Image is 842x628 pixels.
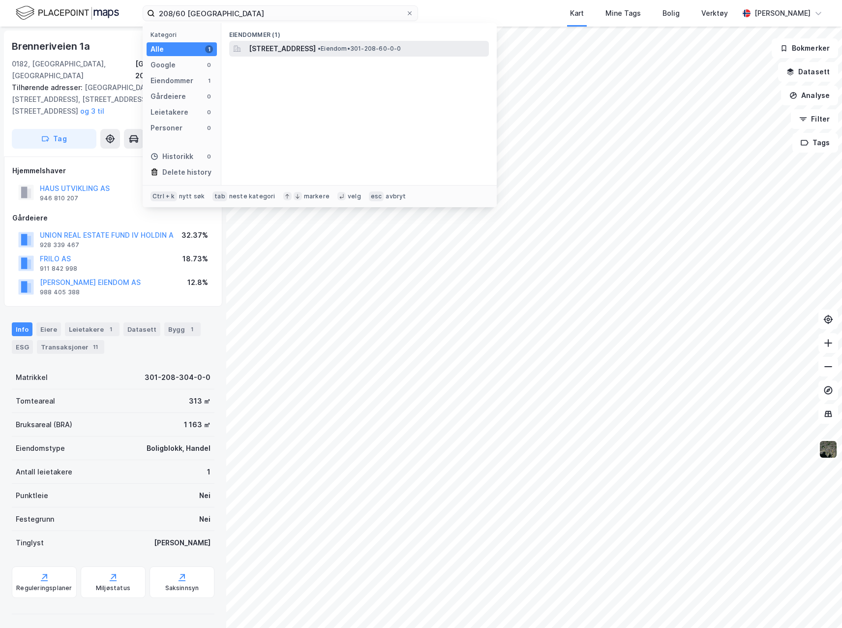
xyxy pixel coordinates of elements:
div: Bolig [662,7,680,19]
div: 0 [205,61,213,69]
div: avbryt [386,192,406,200]
div: Ctrl + k [150,191,177,201]
div: markere [304,192,330,200]
div: velg [348,192,361,200]
div: 1 [205,45,213,53]
div: Datasett [123,322,160,336]
div: Historikk [150,151,193,162]
div: Miljøstatus [96,584,130,592]
div: 1 [205,77,213,85]
div: [PERSON_NAME] [754,7,811,19]
div: Antall leietakere [16,466,72,478]
div: Leietakere [65,322,120,336]
div: Verktøy [701,7,728,19]
div: 18.73% [182,253,208,265]
div: Gårdeiere [150,91,186,102]
div: esc [369,191,384,201]
img: logo.f888ab2527a4732fd821a326f86c7f29.svg [16,4,119,22]
div: Bygg [164,322,201,336]
div: Eiere [36,322,61,336]
span: Tilhørende adresser: [12,83,85,92]
div: nytt søk [179,192,205,200]
span: [STREET_ADDRESS] [249,43,316,55]
div: 911 842 998 [40,265,77,273]
img: 9k= [819,440,838,459]
div: 0 [205,124,213,132]
div: Tomteareal [16,395,55,407]
div: Gårdeiere [12,212,214,224]
div: 0 [205,153,213,160]
div: Eiendommer (1) [221,23,497,41]
div: Leietakere [150,106,188,118]
div: Nei [199,513,210,525]
div: Google [150,59,176,71]
div: 0 [205,93,213,100]
div: Punktleie [16,490,48,502]
button: Tag [12,129,96,149]
div: Matrikkel [16,372,48,383]
div: Bruksareal (BRA) [16,419,72,431]
div: [GEOGRAPHIC_DATA][STREET_ADDRESS], [STREET_ADDRESS], [STREET_ADDRESS] [12,82,207,117]
div: 0 [205,108,213,116]
button: Datasett [778,62,838,82]
button: Tags [792,133,838,153]
button: Filter [791,109,838,129]
div: Eiendomstype [16,442,65,454]
div: Festegrunn [16,513,54,525]
div: Boligblokk, Handel [147,442,210,454]
div: Info [12,322,32,336]
span: Eiendom • 301-208-60-0-0 [318,45,401,53]
div: Transaksjoner [37,340,104,354]
div: Saksinnsyn [165,584,199,592]
div: Eiendommer [150,75,193,87]
div: Mine Tags [605,7,641,19]
div: 12.8% [187,277,208,288]
span: • [318,45,321,52]
button: Analyse [781,86,838,105]
iframe: Chat Widget [793,581,842,628]
div: 301-208-304-0-0 [145,372,210,383]
div: ESG [12,340,33,354]
div: 32.37% [181,229,208,241]
div: 988 405 388 [40,288,80,296]
div: [PERSON_NAME] [154,537,210,549]
div: Brenneriveien 1a [12,38,92,54]
div: 11 [90,342,100,352]
input: Søk på adresse, matrikkel, gårdeiere, leietakere eller personer [155,6,406,21]
div: Kart [570,7,584,19]
div: tab [212,191,227,201]
div: Hjemmelshaver [12,165,214,177]
div: [GEOGRAPHIC_DATA], 208/304 [135,58,214,82]
div: 1 [207,466,210,478]
div: 1 [187,324,197,334]
div: Personer [150,122,182,134]
div: Kategori [150,31,217,38]
div: 313 ㎡ [189,395,210,407]
div: 928 339 467 [40,241,79,249]
div: Alle [150,43,164,55]
div: 946 810 207 [40,194,78,202]
div: 1 163 ㎡ [184,419,210,431]
div: Nei [199,490,210,502]
div: 1 [106,324,116,334]
div: Reguleringsplaner [16,584,72,592]
div: Tinglyst [16,537,44,549]
div: neste kategori [229,192,275,200]
button: Bokmerker [772,38,838,58]
div: Delete history [162,166,211,178]
div: 0182, [GEOGRAPHIC_DATA], [GEOGRAPHIC_DATA] [12,58,135,82]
